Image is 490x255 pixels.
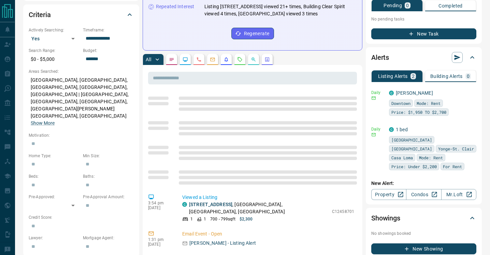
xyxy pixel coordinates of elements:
[29,27,80,33] p: Actively Searching:
[240,216,253,222] p: $2,300
[371,49,476,66] div: Alerts
[182,230,354,238] p: Email Event - Open
[83,235,134,241] p: Mortgage Agent:
[189,202,232,207] a: [STREET_ADDRESS]
[371,210,476,226] div: Showings
[430,74,463,79] p: Building Alerts
[371,90,385,96] p: Daily
[371,14,476,24] p: No pending tasks
[417,100,441,107] span: Mode: Rent
[441,189,476,200] a: Mr.Loft
[438,3,463,8] p: Completed
[406,189,441,200] a: Condos
[31,120,55,127] button: Show More
[224,57,229,62] svg: Listing Alerts
[251,57,256,62] svg: Opportunities
[389,91,394,95] div: condos.ca
[29,68,134,75] p: Areas Searched:
[29,132,134,138] p: Motivation:
[29,33,80,44] div: Yes
[29,153,80,159] p: Home Type:
[332,209,354,215] p: C12458701
[371,96,376,100] svg: Email
[391,136,432,143] span: [GEOGRAPHIC_DATA]
[391,100,410,107] span: Downtown
[237,57,243,62] svg: Requests
[196,57,202,62] svg: Calls
[264,57,270,62] svg: Agent Actions
[148,201,172,205] p: 3:54 pm
[378,74,408,79] p: Listing Alerts
[406,3,409,8] p: 0
[29,75,134,129] p: [GEOGRAPHIC_DATA], [GEOGRAPHIC_DATA], [GEOGRAPHIC_DATA], [GEOGRAPHIC_DATA], [GEOGRAPHIC_DATA] | [...
[391,145,432,152] span: [GEOGRAPHIC_DATA]
[443,163,462,170] span: For Rent
[371,52,389,63] h2: Alerts
[396,127,408,132] a: 1 bed
[189,201,329,215] p: , [GEOGRAPHIC_DATA], [GEOGRAPHIC_DATA], [GEOGRAPHIC_DATA]
[210,57,215,62] svg: Emails
[371,213,400,224] h2: Showings
[83,27,134,33] p: Timeframe:
[148,242,172,247] p: [DATE]
[148,205,172,210] p: [DATE]
[371,28,476,39] button: New Task
[183,57,188,62] svg: Lead Browsing Activity
[419,154,443,161] span: Mode: Rent
[396,90,433,96] a: [PERSON_NAME]
[371,230,476,237] p: No showings booked
[29,173,80,179] p: Beds:
[83,173,134,179] p: Baths:
[371,180,476,187] p: New Alert:
[438,145,474,152] span: Yonge-St. Clair
[412,74,415,79] p: 2
[391,109,446,116] span: Price: $1,950 TO $2,700
[146,57,151,62] p: All
[204,216,206,222] p: 1
[83,48,134,54] p: Budget:
[29,6,134,23] div: Criteria
[29,214,134,220] p: Credit Score:
[389,127,394,132] div: condos.ca
[210,216,235,222] p: 700 - 799 sqft
[156,3,194,10] p: Repeated Interest
[29,194,80,200] p: Pre-Approved:
[204,3,357,17] p: Listing [STREET_ADDRESS] viewed 21+ times, Building Clear Spirit viewed 4 times, [GEOGRAPHIC_DATA...
[182,202,187,207] div: condos.ca
[371,132,376,137] svg: Email
[371,126,385,132] p: Daily
[371,189,406,200] a: Property
[371,243,476,254] button: New Showing
[231,28,274,39] button: Regenerate
[391,163,437,170] span: Price: Under $2,200
[83,153,134,159] p: Min Size:
[148,237,172,242] p: 1:31 pm
[29,54,80,65] p: $0 - $5,000
[29,48,80,54] p: Search Range:
[169,57,174,62] svg: Notes
[190,216,193,222] p: 1
[384,3,402,8] p: Pending
[467,74,470,79] p: 0
[29,235,80,241] p: Lawyer:
[182,194,354,201] p: Viewed a Listing
[83,194,134,200] p: Pre-Approval Amount:
[189,240,256,247] p: [PERSON_NAME] - Listing Alert
[391,154,413,161] span: Casa Loma
[29,9,51,20] h2: Criteria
